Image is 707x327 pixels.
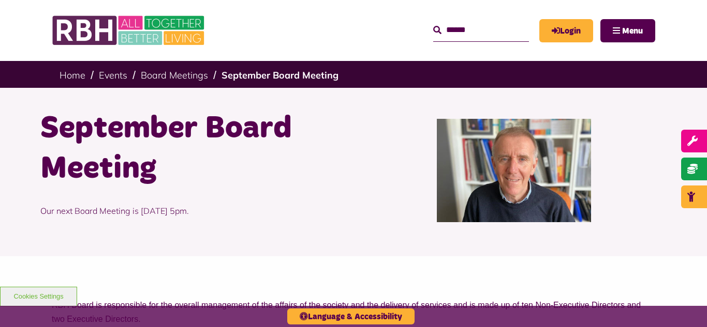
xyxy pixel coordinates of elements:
[437,119,592,222] img: Kevinbrady
[99,69,127,81] a: Events
[60,69,85,81] a: Home
[40,189,346,232] p: Our next Board Meeting is [DATE] 5pm.
[141,69,208,81] a: Board Meetings
[433,19,529,41] input: Search
[40,108,346,189] h1: September Board Meeting
[622,27,643,35] span: Menu
[539,19,593,42] a: MyRBH
[52,301,641,323] span: RBH Board is responsible for the overall management of the affairs of the society and the deliver...
[222,69,338,81] a: September Board Meeting
[660,281,707,327] iframe: Netcall Web Assistant for live chat
[287,308,415,324] button: Language & Accessibility
[600,19,655,42] button: Navigation
[52,10,207,51] img: RBH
